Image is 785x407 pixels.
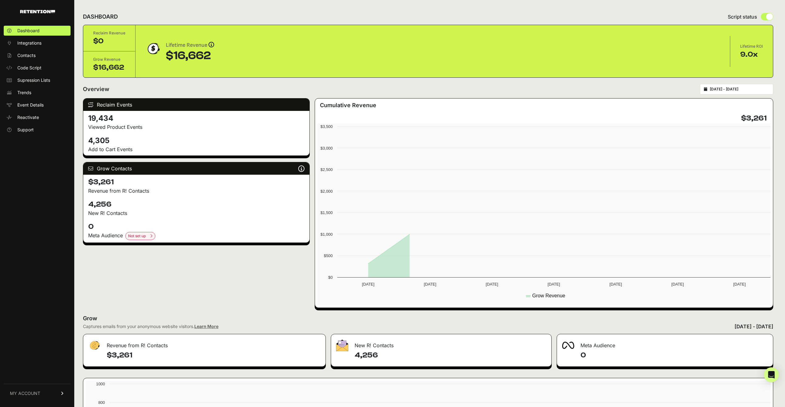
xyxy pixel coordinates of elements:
[562,342,574,349] img: fa-meta-2f981b61bb99beabf952f7030308934f19ce035c18b003e963880cc3fabeebb7.png
[17,52,36,59] span: Contacts
[96,382,105,386] text: 1000
[321,167,333,172] text: $2,500
[88,339,101,352] img: fa-dollar-13500eef13a19c4ab2b9ed9ad552e47b0d9fc28b02b83b90ba0e00f96d6372e9.png
[83,314,773,323] h2: Grow
[88,222,304,232] h4: 0
[4,112,71,122] a: Reactivate
[145,41,161,56] img: dollar-coin-05c43ed7efb7bc0c12610022525b4bbbb207c7efeef5aecc26f025e68dcafac9.png
[321,210,333,215] text: $1,500
[83,323,218,330] div: Captures emails from your anonymous website visitors.
[17,65,41,71] span: Code Script
[4,26,71,36] a: Dashboard
[740,43,763,50] div: Lifetime ROI
[17,127,34,133] span: Support
[83,12,118,21] h2: DASHBOARD
[321,189,333,194] text: $2,000
[10,390,40,396] span: MY ACCOUNT
[741,113,767,123] h4: $3,261
[362,282,374,287] text: [DATE]
[83,85,109,94] h2: Overview
[610,282,622,287] text: [DATE]
[735,323,773,330] div: [DATE] - [DATE]
[88,199,304,209] h4: 4,256
[88,232,304,240] div: Meta Audience
[20,10,55,13] img: Retention.com
[320,101,376,110] h3: Cumulative Revenue
[4,75,71,85] a: Supression Lists
[4,38,71,48] a: Integrations
[557,334,773,353] div: Meta Audience
[324,253,333,258] text: $500
[17,114,39,120] span: Reactivate
[424,282,436,287] text: [DATE]
[166,41,214,50] div: Lifetime Revenue
[328,275,333,280] text: $0
[93,63,125,72] div: $16,662
[98,400,105,405] text: 800
[88,187,304,195] p: Revenue from R! Contacts
[764,367,779,382] div: Open Intercom Messenger
[355,350,546,360] h4: 4,256
[93,56,125,63] div: Grow Revenue
[17,40,41,46] span: Integrations
[532,293,565,298] text: Grow Revenue
[321,146,333,151] text: $3,000
[88,136,304,146] h4: 4,305
[671,282,684,287] text: [DATE]
[17,90,31,96] span: Trends
[88,146,304,153] p: Add to Cart Events
[4,384,71,403] a: MY ACCOUNT
[331,334,551,353] div: New R! Contacts
[17,77,50,83] span: Supression Lists
[733,282,746,287] text: [DATE]
[580,350,768,360] h4: 0
[486,282,498,287] text: [DATE]
[336,339,348,351] img: fa-envelope-19ae18322b30453b285274b1b8af3d052b27d846a4fbe8435d1a52b978f639a2.png
[93,30,125,36] div: Reclaim Revenue
[728,13,757,20] span: Script status
[740,50,763,59] div: 9.0x
[88,209,304,217] p: New R! Contacts
[88,113,304,123] h4: 19,434
[17,28,40,34] span: Dashboard
[166,50,214,62] div: $16,662
[83,334,326,353] div: Revenue from R! Contacts
[4,100,71,110] a: Event Details
[4,63,71,73] a: Code Script
[4,50,71,60] a: Contacts
[107,350,321,360] h4: $3,261
[321,124,333,129] text: $3,500
[83,98,309,111] div: Reclaim Events
[4,125,71,135] a: Support
[194,324,218,329] a: Learn More
[88,123,304,131] p: Viewed Product Events
[4,88,71,98] a: Trends
[88,177,304,187] h4: $3,261
[83,162,309,175] div: Grow Contacts
[93,36,125,46] div: $0
[17,102,44,108] span: Event Details
[548,282,560,287] text: [DATE]
[321,232,333,237] text: $1,000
